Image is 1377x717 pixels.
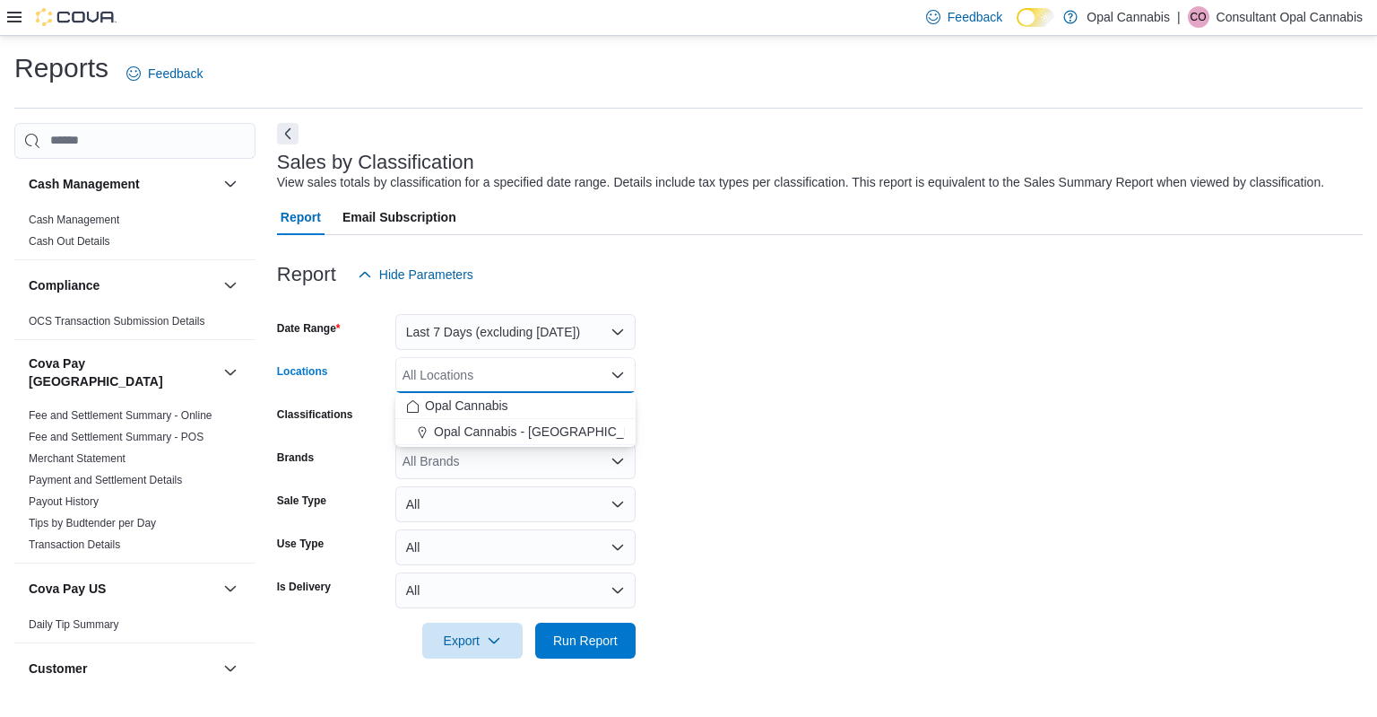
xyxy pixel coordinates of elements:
[29,430,204,444] span: Fee and Settlement Summary - POS
[1087,6,1170,28] p: Opal Cannabis
[342,199,456,235] span: Email Subscription
[948,8,1002,26] span: Feedback
[29,516,156,530] span: Tips by Budtender per Day
[395,529,636,565] button: All
[29,473,182,487] span: Payment and Settlement Details
[277,321,341,336] label: Date Range
[1017,8,1054,27] input: Dark Mode
[29,234,110,249] span: Cash Out Details
[29,538,120,551] a: Transaction Details
[277,123,299,144] button: Next
[277,494,326,508] label: Sale Type
[277,450,314,465] label: Brands
[29,314,205,328] span: OCS Transaction Submission Details
[277,537,324,551] label: Use Type
[29,408,212,423] span: Fee and Settlement Summary - Online
[220,658,241,679] button: Customer
[281,199,321,235] span: Report
[29,580,106,598] h3: Cova Pay US
[29,617,119,632] span: Daily Tip Summary
[1191,6,1207,28] span: CO
[220,362,241,383] button: Cova Pay [GEOGRAPHIC_DATA]
[29,495,99,508] a: Payout History
[277,580,331,594] label: Is Delivery
[395,314,636,350] button: Last 7 Days (excluding [DATE])
[277,264,336,285] h3: Report
[351,257,481,293] button: Hide Parameters
[29,474,182,486] a: Payment and Settlement Details
[535,623,636,659] button: Run Report
[220,173,241,195] button: Cash Management
[29,409,212,422] a: Fee and Settlement Summary - Online
[14,50,108,86] h1: Reports
[1017,27,1018,28] span: Dark Mode
[29,431,204,443] a: Fee and Settlement Summary - POS
[29,618,119,631] a: Daily Tip Summary
[395,419,636,445] button: Opal Cannabis - [GEOGRAPHIC_DATA]
[220,578,241,599] button: Cova Pay US
[14,209,255,259] div: Cash Management
[1188,6,1209,28] div: Consultant Opal Cannabis
[29,580,216,598] button: Cova Pay US
[29,494,99,509] span: Payout History
[433,623,512,659] span: Export
[119,56,210,92] a: Feedback
[434,423,659,441] span: Opal Cannabis - [GEOGRAPHIC_DATA]
[29,213,119,227] span: Cash Management
[29,660,87,678] h3: Customer
[379,266,473,284] span: Hide Parameters
[14,614,255,643] div: Cova Pay US
[422,623,523,659] button: Export
[36,8,117,26] img: Cova
[395,573,636,608] button: All
[1217,6,1363,28] p: Consultant Opal Cannabis
[611,454,625,468] button: Open list of options
[29,315,205,328] a: OCS Transaction Submission Details
[29,451,126,466] span: Merchant Statement
[14,405,255,563] div: Cova Pay [GEOGRAPHIC_DATA]
[277,173,1324,192] div: View sales totals by classification for a specified date range. Details include tax types per cla...
[1177,6,1181,28] p: |
[425,397,508,415] span: Opal Cannabis
[220,275,241,296] button: Compliance
[29,538,120,552] span: Transaction Details
[29,175,216,193] button: Cash Management
[553,632,618,650] span: Run Report
[29,276,100,294] h3: Compliance
[611,368,625,382] button: Close list of options
[395,393,636,419] button: Opal Cannabis
[29,235,110,248] a: Cash Out Details
[29,517,156,529] a: Tips by Budtender per Day
[29,452,126,465] a: Merchant Statement
[29,660,216,678] button: Customer
[277,152,474,173] h3: Sales by Classification
[395,393,636,445] div: Choose from the following options
[395,486,636,522] button: All
[29,214,119,226] a: Cash Management
[29,276,216,294] button: Compliance
[14,310,255,339] div: Compliance
[148,65,203,83] span: Feedback
[29,354,216,390] button: Cova Pay [GEOGRAPHIC_DATA]
[277,407,353,422] label: Classifications
[277,364,328,379] label: Locations
[29,175,140,193] h3: Cash Management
